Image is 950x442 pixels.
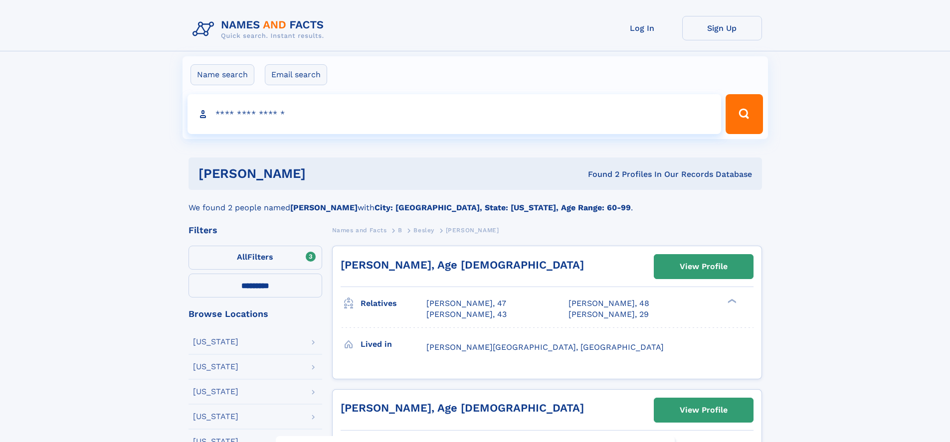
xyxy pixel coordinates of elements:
[426,342,664,352] span: [PERSON_NAME][GEOGRAPHIC_DATA], [GEOGRAPHIC_DATA]
[189,190,762,214] div: We found 2 people named with .
[569,309,649,320] a: [PERSON_NAME], 29
[198,167,447,180] h1: [PERSON_NAME]
[446,227,499,234] span: [PERSON_NAME]
[398,224,402,236] a: B
[413,224,434,236] a: Besley
[193,413,238,421] div: [US_STATE]
[426,309,507,320] a: [PERSON_NAME], 43
[602,16,682,40] a: Log In
[189,309,322,318] div: Browse Locations
[361,336,426,353] h3: Lived in
[569,298,649,309] a: [PERSON_NAME], 48
[341,402,584,414] a: [PERSON_NAME], Age [DEMOGRAPHIC_DATA]
[193,338,238,346] div: [US_STATE]
[725,298,737,304] div: ❯
[290,203,358,212] b: [PERSON_NAME]
[332,224,387,236] a: Names and Facts
[361,295,426,312] h3: Relatives
[680,399,728,422] div: View Profile
[447,169,752,180] div: Found 2 Profiles In Our Records Database
[341,259,584,271] a: [PERSON_NAME], Age [DEMOGRAPHIC_DATA]
[189,16,332,43] img: Logo Names and Facts
[375,203,631,212] b: City: [GEOGRAPHIC_DATA], State: [US_STATE], Age Range: 60-99
[189,226,322,235] div: Filters
[265,64,327,85] label: Email search
[189,246,322,270] label: Filters
[726,94,762,134] button: Search Button
[426,298,506,309] a: [PERSON_NAME], 47
[190,64,254,85] label: Name search
[398,227,402,234] span: B
[682,16,762,40] a: Sign Up
[680,255,728,278] div: View Profile
[654,398,753,422] a: View Profile
[193,363,238,371] div: [US_STATE]
[188,94,722,134] input: search input
[654,255,753,279] a: View Profile
[237,252,247,262] span: All
[413,227,434,234] span: Besley
[193,388,238,396] div: [US_STATE]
